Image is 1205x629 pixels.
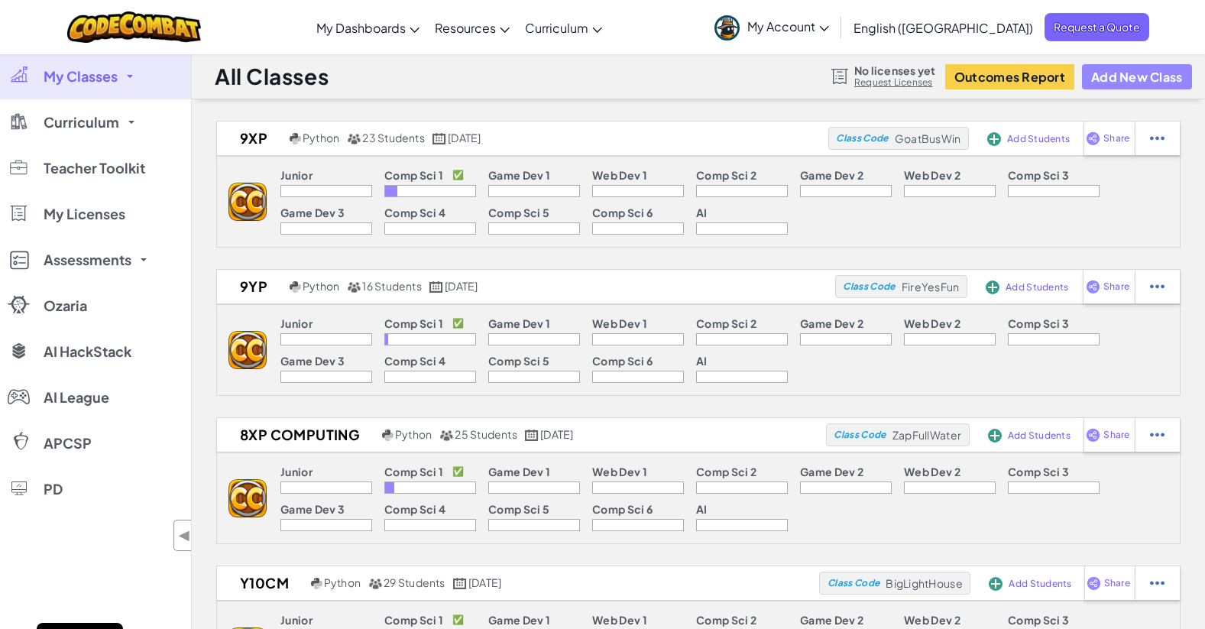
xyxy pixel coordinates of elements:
p: Comp Sci 1 [384,317,443,329]
a: 9YP Python 16 Students [DATE] [217,275,835,298]
a: Request Licenses [854,76,935,89]
p: Comp Sci 1 [384,614,443,626]
p: Web Dev 1 [592,614,647,626]
a: My Account [707,3,837,51]
img: IconAddStudents.svg [989,577,1003,591]
span: Add Students [1007,135,1070,144]
span: AI HackStack [44,345,131,358]
img: IconShare_Purple.svg [1086,131,1100,145]
img: MultipleUsers.png [347,133,361,144]
span: Add Students [1009,579,1071,588]
span: Python [303,131,339,144]
img: python.png [382,430,394,441]
img: logo [228,479,267,517]
p: Web Dev 2 [904,317,960,329]
a: 9XP Python 23 Students [DATE] [217,127,828,150]
span: My Classes [44,70,118,83]
p: Junior [280,465,313,478]
p: Game Dev 2 [800,465,863,478]
p: Game Dev 1 [488,317,550,329]
img: CodeCombat logo [67,11,201,43]
img: logo [228,183,267,221]
img: IconStudentEllipsis.svg [1150,428,1165,442]
p: Comp Sci 2 [696,317,756,329]
span: Python [324,576,361,589]
p: AI [696,206,708,219]
p: Comp Sci 2 [696,465,756,478]
img: IconShare_Purple.svg [1086,280,1100,293]
img: avatar [714,15,740,41]
span: My Licenses [44,207,125,221]
img: MultipleUsers.png [439,430,453,441]
span: Add Students [1008,431,1071,440]
img: calendar.svg [525,430,539,441]
p: Game Dev 2 [800,614,863,626]
p: Game Dev 2 [800,317,863,329]
span: ◀ [178,524,191,546]
span: GoatBusWin [895,131,961,145]
img: IconAddStudents.svg [988,429,1002,443]
h2: 9YP [217,275,286,298]
p: Web Dev 2 [904,169,960,181]
p: Game Dev 2 [800,169,863,181]
img: python.png [290,133,301,144]
img: IconAddStudents.svg [986,280,999,294]
p: Web Dev 1 [592,465,647,478]
p: ✅ [452,317,464,329]
p: Comp Sci 4 [384,206,445,219]
p: Comp Sci 1 [384,169,443,181]
img: IconAddStudents.svg [987,132,1001,146]
a: Resources [427,7,517,48]
p: Web Dev 2 [904,465,960,478]
span: My Account [747,18,829,34]
p: Comp Sci 2 [696,169,756,181]
p: AI [696,503,708,515]
span: Python [395,427,432,441]
p: Comp Sci 5 [488,206,549,219]
span: 23 Students [362,131,425,144]
h2: Y10CM [217,572,307,595]
button: Add New Class [1082,64,1192,89]
span: [DATE] [468,576,501,589]
p: Junior [280,614,313,626]
img: IconStudentEllipsis.svg [1150,131,1165,145]
span: [DATE] [540,427,573,441]
a: Y10CM Python 29 Students [DATE] [217,572,819,595]
p: AI [696,355,708,367]
p: Game Dev 3 [280,206,345,219]
p: ✅ [452,169,464,181]
img: IconStudentEllipsis.svg [1150,576,1165,590]
span: Teacher Toolkit [44,161,145,175]
span: Ozaria [44,299,87,313]
span: AI League [44,391,109,404]
span: 16 Students [362,279,422,293]
span: Share [1103,134,1129,143]
img: calendar.svg [432,133,446,144]
span: Assessments [44,253,131,267]
img: logo [228,331,267,369]
span: FireYesFun [902,280,960,293]
p: Comp Sci 5 [488,355,549,367]
a: Curriculum [517,7,610,48]
p: Comp Sci 1 [384,465,443,478]
p: Junior [280,317,313,329]
p: Comp Sci 3 [1008,465,1069,478]
p: Game Dev 3 [280,355,345,367]
p: Comp Sci 5 [488,503,549,515]
button: Outcomes Report [945,64,1074,89]
h2: 9XP [217,127,286,150]
span: [DATE] [445,279,478,293]
a: English ([GEOGRAPHIC_DATA]) [846,7,1041,48]
span: Python [303,279,339,293]
p: Junior [280,169,313,181]
p: Comp Sci 6 [592,206,653,219]
p: Web Dev 1 [592,169,647,181]
p: Game Dev 1 [488,614,550,626]
p: ✅ [452,614,464,626]
p: Comp Sci 6 [592,503,653,515]
a: Request a Quote [1045,13,1149,41]
p: Comp Sci 2 [696,614,756,626]
a: 8XP Computing Python 25 Students [DATE] [217,423,826,446]
span: 25 Students [455,427,517,441]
